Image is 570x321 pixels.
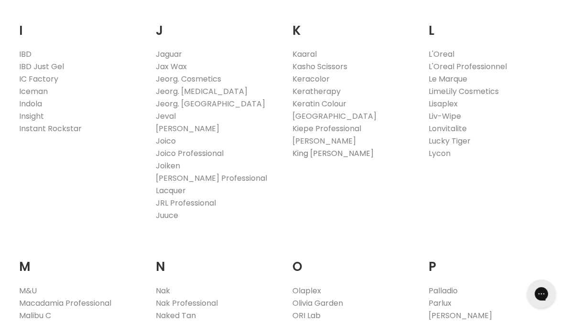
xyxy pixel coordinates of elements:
a: Joico Professional [156,148,224,159]
a: L'Oreal Professionnel [429,61,507,72]
a: Indola [19,98,42,109]
a: Joico [156,135,176,146]
a: [PERSON_NAME] [156,123,219,134]
a: Parlux [429,298,452,309]
a: Lisaplex [429,98,458,109]
a: Lucky Tiger [429,135,471,146]
a: Kasho Scissors [292,61,347,72]
h2: M [19,245,141,277]
a: [GEOGRAPHIC_DATA] [292,111,376,122]
a: Instant Rockstar [19,123,82,134]
a: Liv-Wipe [429,111,461,122]
a: Lonvitalite [429,123,467,134]
a: IC Factory [19,73,58,84]
a: [PERSON_NAME] Professional Lacquer [156,173,267,196]
a: IBD Just Gel [19,61,64,72]
h2: I [19,9,141,41]
h2: K [292,9,415,41]
a: JRL Professional [156,197,216,208]
a: Keracolor [292,73,330,84]
a: Malibu C [19,310,51,321]
a: Kiepe Professional [292,123,361,134]
a: King [PERSON_NAME] [292,148,374,159]
a: Juuce [156,210,178,221]
h2: N [156,245,278,277]
a: [PERSON_NAME] [292,135,356,146]
a: Keratherapy [292,86,341,97]
a: Jeorg. Cosmetics [156,73,221,84]
h2: J [156,9,278,41]
a: Jeorg. [MEDICAL_DATA] [156,86,247,97]
a: Olivia Garden [292,298,343,309]
iframe: Gorgias live chat messenger [522,276,560,311]
a: L'Oreal [429,49,454,60]
a: Insight [19,111,44,122]
a: M&U [19,285,37,296]
a: Nak [156,285,170,296]
a: Le Marque [429,73,467,84]
a: Nak Professional [156,298,218,309]
a: Olaplex [292,285,321,296]
a: Kaaral [292,49,317,60]
a: Jeorg. [GEOGRAPHIC_DATA] [156,98,265,109]
a: Macadamia Professional [19,298,111,309]
a: Iceman [19,86,48,97]
a: Joiken [156,160,180,171]
a: Jax Wax [156,61,187,72]
a: IBD [19,49,32,60]
a: ORI Lab [292,310,321,321]
h2: P [429,245,551,277]
a: Keratin Colour [292,98,346,109]
a: Lycon [429,148,451,159]
h2: L [429,9,551,41]
a: [PERSON_NAME] [429,310,492,321]
h2: O [292,245,415,277]
a: Jaguar [156,49,182,60]
a: Palladio [429,285,458,296]
a: LimeLily Cosmetics [429,86,499,97]
a: Jeval [156,111,176,122]
a: Naked Tan [156,310,196,321]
